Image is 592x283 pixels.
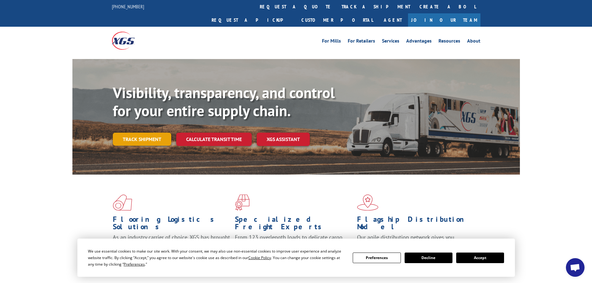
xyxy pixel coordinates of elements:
span: Our agile distribution network gives you nationwide inventory management on demand. [357,234,471,248]
a: About [467,39,480,45]
a: For Retailers [348,39,375,45]
h1: Flagship Distribution Model [357,216,475,234]
div: We use essential cookies to make our site work. With your consent, we may also use non-essential ... [88,248,345,267]
a: [PHONE_NUMBER] [112,3,144,10]
h1: Specialized Freight Experts [235,216,352,234]
div: Cookie Consent Prompt [77,239,515,277]
a: For Mills [322,39,341,45]
div: Open chat [566,258,585,277]
a: Track shipment [113,133,171,146]
p: From 123 overlength loads to delicate cargo, our experienced staff knows the best way to move you... [235,234,352,261]
button: Accept [456,253,504,263]
a: Join Our Team [408,13,480,27]
a: Advantages [406,39,432,45]
span: Cookie Policy [248,255,271,260]
a: Customer Portal [297,13,378,27]
button: Preferences [353,253,401,263]
img: xgs-icon-total-supply-chain-intelligence-red [113,194,132,211]
a: XGS ASSISTANT [257,133,310,146]
button: Decline [405,253,452,263]
span: As an industry carrier of choice, XGS has brought innovation and dedication to flooring logistics... [113,234,230,256]
a: Calculate transit time [176,133,252,146]
img: xgs-icon-flagship-distribution-model-red [357,194,379,211]
h1: Flooring Logistics Solutions [113,216,230,234]
a: Request a pickup [207,13,297,27]
b: Visibility, transparency, and control for your entire supply chain. [113,83,335,120]
img: xgs-icon-focused-on-flooring-red [235,194,250,211]
span: Preferences [124,262,145,267]
a: Agent [378,13,408,27]
a: Services [382,39,399,45]
a: Resources [438,39,460,45]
